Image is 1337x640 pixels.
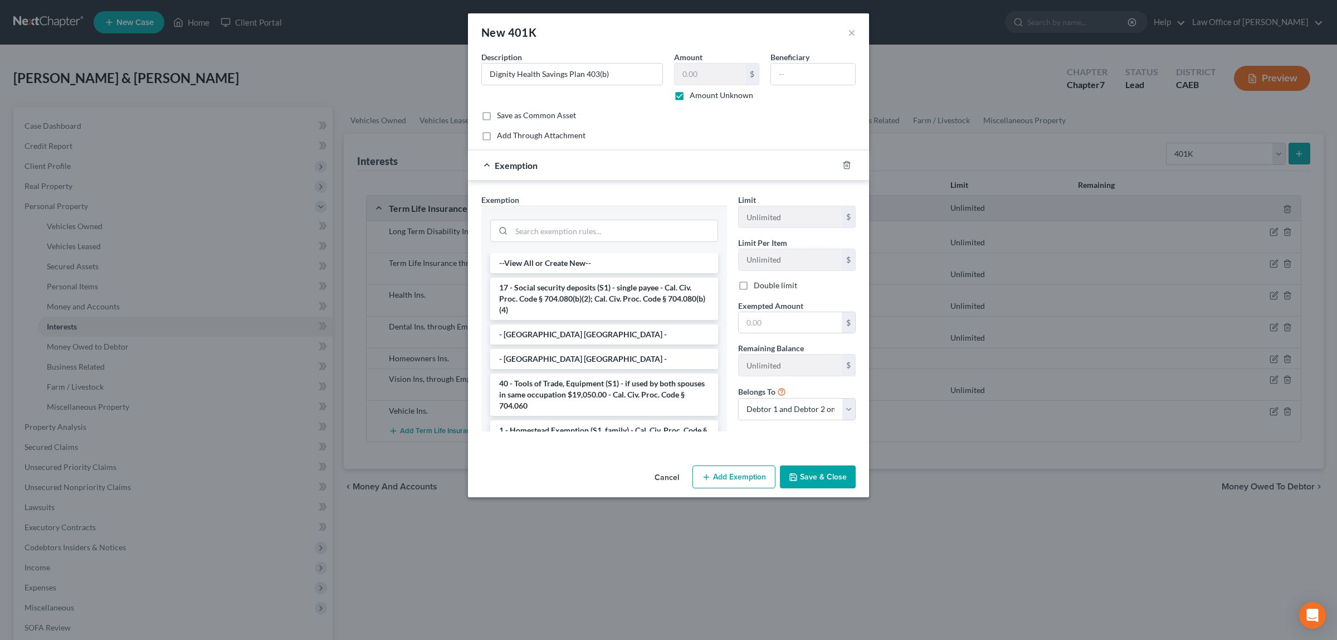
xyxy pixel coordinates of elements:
[674,51,702,63] label: Amount
[738,301,803,311] span: Exempted Amount
[497,110,576,121] label: Save as Common Asset
[739,206,842,227] input: --
[738,342,804,354] label: Remaining Balance
[745,64,759,85] div: $
[495,160,538,171] span: Exemption
[497,130,585,141] label: Add Through Attachment
[481,25,536,40] div: New 401K
[675,64,745,85] input: 0.00
[511,220,718,241] input: Search exemption rules...
[481,52,522,62] span: Description
[738,387,775,396] span: Belongs To
[490,349,718,369] li: - [GEOGRAPHIC_DATA] [GEOGRAPHIC_DATA] -
[490,420,718,452] li: 1 - Homestead Exemption (S1, family) - Cal. Civ. Proc. Code § 704.730 (a)(2)
[482,64,662,85] input: Describe...
[754,280,797,291] label: Double limit
[739,355,842,376] input: --
[771,64,855,85] input: --
[842,206,855,227] div: $
[1299,602,1326,629] div: Open Intercom Messenger
[692,466,775,489] button: Add Exemption
[848,26,856,39] button: ×
[481,195,519,205] span: Exemption
[770,51,809,63] label: Beneficiary
[842,312,855,333] div: $
[490,253,718,273] li: --View All or Create New--
[739,249,842,270] input: --
[646,467,688,489] button: Cancel
[738,237,787,249] label: Limit Per Item
[780,466,856,489] button: Save & Close
[842,355,855,376] div: $
[490,374,718,416] li: 40 - Tools of Trade, Equipment (S1) - if used by both spouses in same occupation $19,050.00 - Cal...
[739,312,842,333] input: 0.00
[690,90,753,101] label: Amount Unknown
[490,278,718,320] li: 17 - Social security deposits (S1) - single payee - Cal. Civ. Proc. Code § 704.080(b)(2); Cal. Ci...
[842,249,855,270] div: $
[490,324,718,345] li: - [GEOGRAPHIC_DATA] [GEOGRAPHIC_DATA] -
[738,195,756,205] span: Limit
